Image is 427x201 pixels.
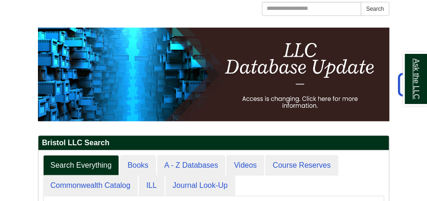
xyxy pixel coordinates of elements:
[139,175,164,196] a: ILL
[361,2,389,16] button: Search
[120,155,156,176] a: Books
[38,28,390,121] img: HTML tutorial
[157,155,226,176] a: A - Z Databases
[265,155,338,176] a: Course Reserves
[38,136,389,150] h2: Bristol LLC Search
[165,175,235,196] a: Journal Look-Up
[226,155,264,176] a: Videos
[43,155,120,176] a: Search Everything
[395,78,425,91] a: Back to Top
[43,175,138,196] a: Commonwealth Catalog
